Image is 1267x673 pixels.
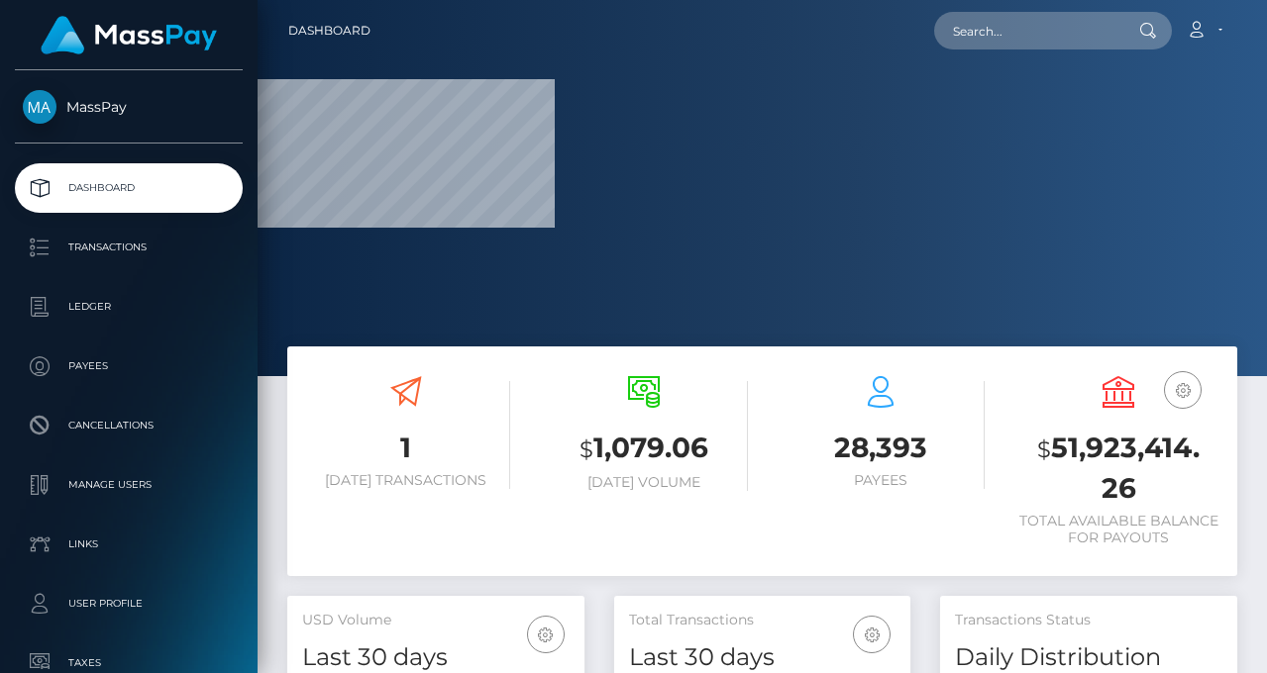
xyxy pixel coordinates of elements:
h6: [DATE] Volume [540,474,748,491]
p: Manage Users [23,470,235,500]
h3: 1 [302,429,510,467]
a: Links [15,520,243,569]
p: Ledger [23,292,235,322]
p: Payees [23,351,235,381]
span: MassPay [15,98,243,116]
h5: Total Transactions [629,611,897,630]
h6: Payees [778,472,986,489]
a: Transactions [15,223,243,272]
h5: Transactions Status [955,611,1222,630]
a: Manage Users [15,460,243,510]
img: MassPay Logo [41,16,217,54]
a: Ledger [15,282,243,332]
a: User Profile [15,579,243,628]
small: $ [1037,435,1051,463]
h6: [DATE] Transactions [302,472,510,489]
h3: 51,923,414.26 [1014,429,1222,508]
h5: USD Volume [302,611,570,630]
a: Dashboard [288,10,370,51]
h3: 28,393 [778,429,986,467]
h3: 1,079.06 [540,429,748,469]
a: Dashboard [15,163,243,213]
p: User Profile [23,589,235,619]
p: Transactions [23,233,235,262]
small: $ [580,435,593,463]
a: Cancellations [15,401,243,450]
a: Payees [15,341,243,391]
img: MassPay [23,90,56,124]
h6: Total Available Balance for Payouts [1014,513,1222,546]
p: Dashboard [23,173,235,203]
p: Cancellations [23,411,235,440]
p: Links [23,529,235,559]
input: Search... [934,12,1120,49]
